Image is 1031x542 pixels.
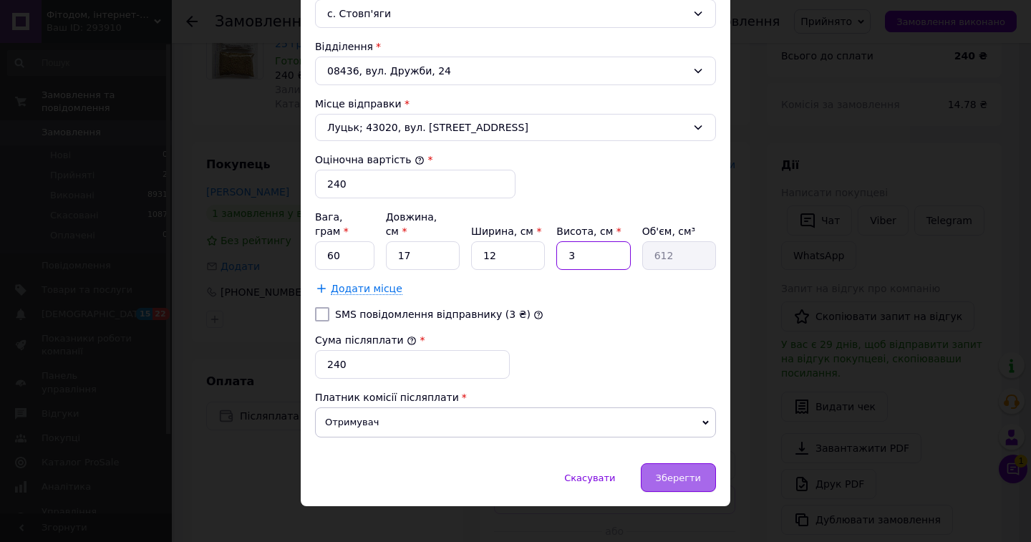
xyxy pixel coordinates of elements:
[315,211,349,237] label: Вага, грам
[315,97,716,111] div: Місце відправки
[315,334,417,346] label: Сума післяплати
[315,39,716,54] div: Відділення
[315,57,716,85] div: 08436, вул. Дружби, 24
[642,224,716,238] div: Об'єм, см³
[331,283,402,295] span: Додати місце
[386,211,437,237] label: Довжина, см
[327,120,687,135] span: Луцьк; 43020, вул. [STREET_ADDRESS]
[315,154,425,165] label: Оціночна вартість
[335,309,531,320] label: SMS повідомлення відправнику (3 ₴)
[315,392,459,403] span: Платник комісії післяплати
[471,226,541,237] label: Ширина, см
[564,473,615,483] span: Скасувати
[556,226,621,237] label: Висота, см
[315,407,716,437] span: Отримувач
[656,473,701,483] span: Зберегти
